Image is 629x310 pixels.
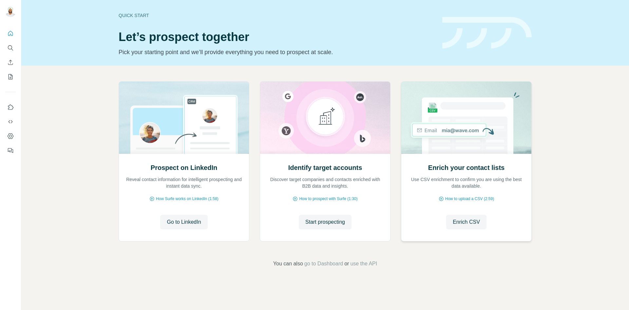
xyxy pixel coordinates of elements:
img: banner [442,17,532,49]
button: Go to LinkedIn [160,215,207,229]
span: or [344,260,349,268]
h1: Let’s prospect together [119,31,434,44]
button: Enrich CSV [5,56,16,68]
button: Enrich CSV [446,215,486,229]
p: Discover target companies and contacts enriched with B2B data and insights. [267,176,384,189]
button: Quick start [5,28,16,39]
div: Quick start [119,12,434,19]
h2: Prospect on LinkedIn [151,163,217,172]
span: How to prospect with Surfe (1:30) [299,196,357,202]
img: Avatar [5,7,16,17]
button: Feedback [5,145,16,156]
p: Pick your starting point and we’ll provide everything you need to prospect at scale. [119,48,434,57]
h2: Identify target accounts [288,163,362,172]
span: Go to LinkedIn [167,218,201,226]
img: Enrich your contact lists [401,82,532,154]
p: Use CSV enrichment to confirm you are using the best data available. [408,176,525,189]
span: How Surfe works on LinkedIn (1:58) [156,196,219,202]
button: Use Surfe API [5,116,16,128]
button: go to Dashboard [304,260,343,268]
button: My lists [5,71,16,83]
span: How to upload a CSV (2:59) [445,196,494,202]
h2: Enrich your contact lists [428,163,505,172]
p: Reveal contact information for intelligent prospecting and instant data sync. [125,176,242,189]
span: Enrich CSV [453,218,480,226]
button: Search [5,42,16,54]
button: use the API [350,260,377,268]
img: Identify target accounts [260,82,391,154]
span: You can also [273,260,303,268]
img: Prospect on LinkedIn [119,82,249,154]
button: Dashboard [5,130,16,142]
button: Start prospecting [299,215,352,229]
span: Start prospecting [305,218,345,226]
button: Use Surfe on LinkedIn [5,101,16,113]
